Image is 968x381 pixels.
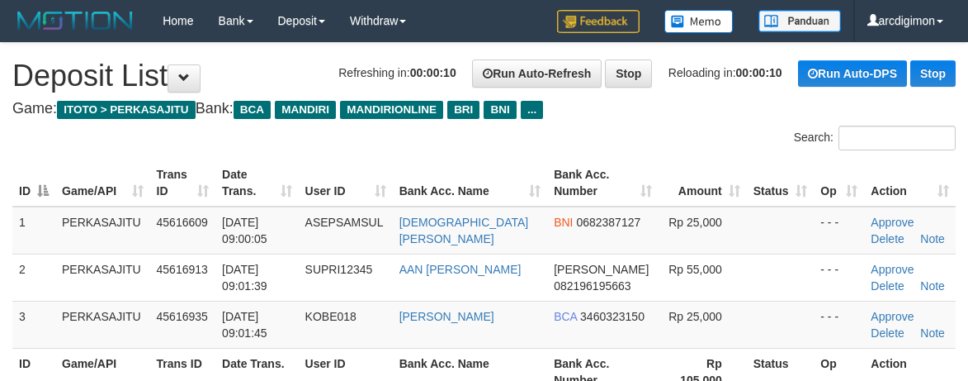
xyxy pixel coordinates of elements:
[157,216,208,229] span: 45616609
[871,263,914,276] a: Approve
[399,216,529,245] a: [DEMOGRAPHIC_DATA][PERSON_NAME]
[393,160,548,207] th: Bank Acc. Name: activate to sort column ascending
[215,160,298,207] th: Date Trans.: activate to sort column ascending
[12,207,55,255] td: 1
[234,101,271,119] span: BCA
[794,126,956,150] label: Search:
[736,66,782,79] strong: 00:00:10
[554,263,649,276] span: [PERSON_NAME]
[758,10,841,32] img: panduan.png
[659,160,747,207] th: Amount: activate to sort column ascending
[340,101,443,119] span: MANDIRIONLINE
[871,326,904,340] a: Delete
[871,232,904,245] a: Delete
[399,263,522,276] a: AAN [PERSON_NAME]
[920,232,945,245] a: Note
[222,216,267,245] span: [DATE] 09:00:05
[814,254,864,301] td: - - -
[668,263,722,276] span: Rp 55,000
[305,310,357,323] span: KOBE018
[554,310,577,323] span: BCA
[668,66,782,79] span: Reloading in:
[447,101,479,119] span: BRI
[12,254,55,301] td: 2
[920,279,945,293] a: Note
[12,301,55,348] td: 3
[668,216,722,229] span: Rp 25,000
[664,10,734,33] img: Button%20Memo.svg
[838,126,956,150] input: Search:
[12,160,55,207] th: ID: activate to sort column descending
[554,279,630,293] span: Copy 082196195663 to clipboard
[55,160,150,207] th: Game/API: activate to sort column ascending
[798,60,907,87] a: Run Auto-DPS
[910,60,956,87] a: Stop
[521,101,543,119] span: ...
[12,101,956,117] h4: Game: Bank:
[55,254,150,301] td: PERKASAJITU
[55,207,150,255] td: PERKASAJITU
[580,310,645,323] span: Copy 3460323150 to clipboard
[222,263,267,293] span: [DATE] 09:01:39
[554,216,573,229] span: BNI
[871,310,914,323] a: Approve
[275,101,336,119] span: MANDIRI
[57,101,196,119] span: ITOTO > PERKASAJITU
[222,310,267,340] span: [DATE] 09:01:45
[668,310,722,323] span: Rp 25,000
[12,8,138,33] img: MOTION_logo.png
[305,263,373,276] span: SUPRI12345
[814,160,864,207] th: Op: activate to sort column ascending
[576,216,640,229] span: Copy 0682387127 to clipboard
[12,60,956,93] h1: Deposit List
[305,216,384,229] span: ASEPSAMSUL
[472,60,602,88] a: Run Auto-Refresh
[814,207,864,255] td: - - -
[157,263,208,276] span: 45616913
[871,216,914,229] a: Approve
[157,310,208,323] span: 45616935
[920,326,945,340] a: Note
[410,66,456,79] strong: 00:00:10
[864,160,956,207] th: Action: activate to sort column ascending
[399,310,494,323] a: [PERSON_NAME]
[547,160,659,207] th: Bank Acc. Number: activate to sort column ascending
[55,301,150,348] td: PERKASAJITU
[557,10,640,33] img: Feedback.jpg
[338,66,456,79] span: Refreshing in:
[747,160,815,207] th: Status: activate to sort column ascending
[871,279,904,293] a: Delete
[150,160,216,207] th: Trans ID: activate to sort column ascending
[814,301,864,348] td: - - -
[484,101,516,119] span: BNI
[605,60,652,88] a: Stop
[299,160,393,207] th: User ID: activate to sort column ascending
